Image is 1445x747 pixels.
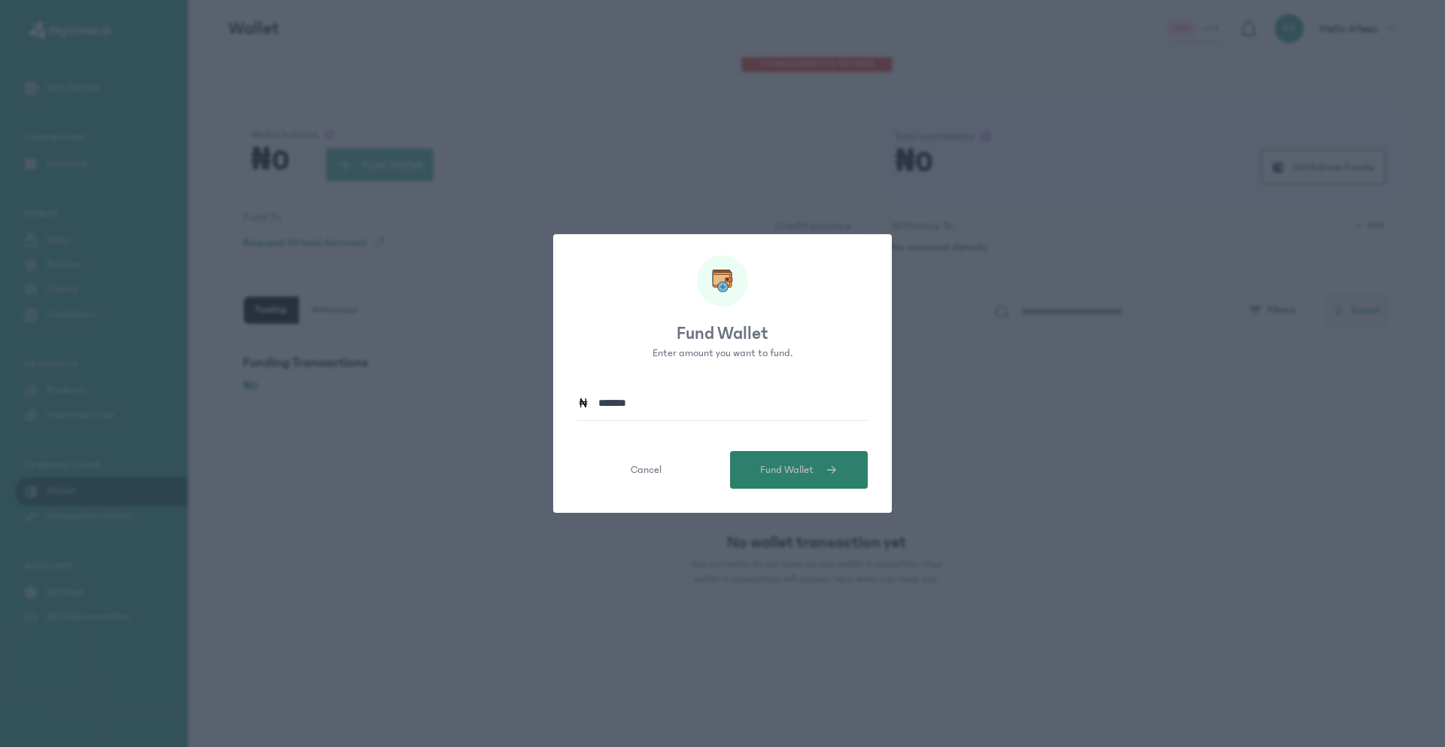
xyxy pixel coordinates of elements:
span: Cancel [631,462,662,478]
p: Fund Wallet [553,322,892,346]
span: Fund Wallet [760,462,814,478]
p: Enter amount you want to fund. [553,346,892,361]
button: Cancel [577,451,715,489]
button: Fund Wallet [730,451,868,489]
